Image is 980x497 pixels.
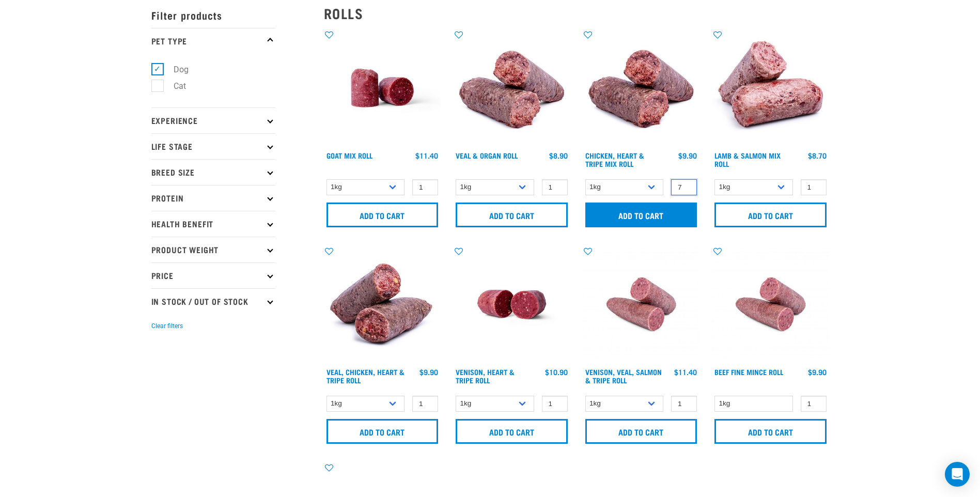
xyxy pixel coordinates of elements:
div: $8.70 [808,151,827,160]
input: 1 [542,179,568,195]
label: Cat [157,80,190,92]
a: Chicken, Heart & Tripe Mix Roll [585,153,644,165]
p: Filter products [151,2,275,28]
input: Add to cart [456,203,568,227]
a: Lamb & Salmon Mix Roll [714,153,781,165]
a: Venison, Veal, Salmon & Tripe Roll [585,370,662,382]
input: 1 [412,396,438,412]
input: Add to cart [714,203,827,227]
img: Venison Veal Salmon Tripe 1651 [583,246,700,363]
input: Add to cart [714,419,827,444]
input: Add to cart [326,203,439,227]
div: $9.90 [808,368,827,376]
div: $9.90 [678,151,697,160]
p: Pet Type [151,28,275,54]
div: $8.90 [549,151,568,160]
p: Breed Size [151,159,275,185]
a: Veal & Organ Roll [456,153,518,157]
input: Add to cart [326,419,439,444]
input: Add to cart [585,419,697,444]
img: Venison Veal Salmon Tripe 1651 [712,246,829,363]
label: Dog [157,63,193,76]
input: 1 [671,396,697,412]
p: In Stock / Out Of Stock [151,288,275,314]
div: $11.40 [674,368,697,376]
div: $9.90 [419,368,438,376]
a: Veal, Chicken, Heart & Tripe Roll [326,370,405,382]
img: Raw Essentials Chicken Lamb Beef Bulk Minced Raw Dog Food Roll Unwrapped [324,29,441,147]
p: Price [151,262,275,288]
h2: Rolls [324,5,829,21]
div: $10.90 [545,368,568,376]
div: Open Intercom Messenger [945,462,970,487]
div: $11.40 [415,151,438,160]
input: 1 [412,179,438,195]
input: Add to cart [456,419,568,444]
input: 1 [671,179,697,195]
input: 1 [542,396,568,412]
a: Goat Mix Roll [326,153,372,157]
a: Venison, Heart & Tripe Roll [456,370,515,382]
img: 1261 Lamb Salmon Roll 01 [712,29,829,147]
a: Beef Fine Mince Roll [714,370,783,374]
p: Experience [151,107,275,133]
p: Protein [151,185,275,211]
p: Life Stage [151,133,275,159]
input: 1 [801,396,827,412]
input: 1 [801,179,827,195]
button: Clear filters [151,321,183,331]
img: Veal Organ Mix Roll 01 [453,29,570,147]
img: 1263 Chicken Organ Roll 02 [324,246,441,363]
p: Health Benefit [151,211,275,237]
img: Raw Essentials Venison Heart & Tripe Hypoallergenic Raw Pet Food Bulk Roll Unwrapped [453,246,570,363]
img: Chicken Heart Tripe Roll 01 [583,29,700,147]
p: Product Weight [151,237,275,262]
input: Add to cart [585,203,697,227]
